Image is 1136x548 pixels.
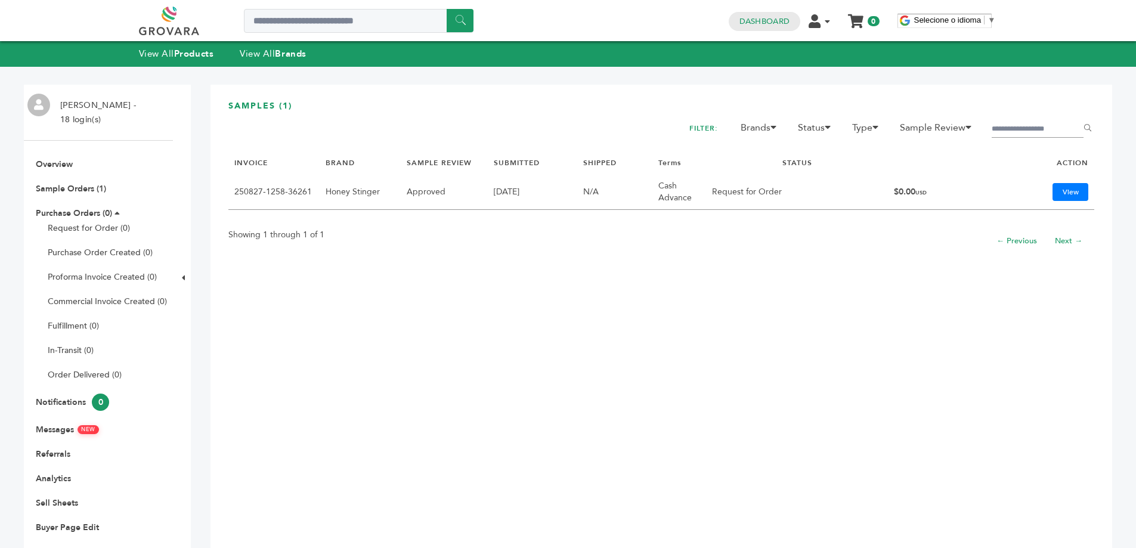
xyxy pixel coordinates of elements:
th: STATUS [706,152,888,174]
a: Terms [658,158,681,168]
td: N/A [577,174,652,210]
a: View AllBrands [240,48,307,60]
a: SUBMITTED [494,158,540,168]
span: USD [915,189,927,196]
h2: FILTER: [689,120,718,137]
a: ← Previous [996,236,1037,246]
input: Filter by keywords [992,121,1084,138]
span: 0 [92,394,109,411]
span: ​ [984,16,985,24]
li: Type [846,120,892,141]
li: [PERSON_NAME] - 18 login(s) [54,98,139,127]
a: Order Delivered (0) [48,369,122,380]
span: Selecione o idioma [914,16,982,24]
a: In-Transit (0) [48,345,94,356]
a: View AllProducts [139,48,214,60]
a: INVOICE [234,158,268,168]
a: SAMPLE REVIEW [407,158,472,168]
td: [DATE] [488,174,577,210]
a: SHIPPED [583,158,617,168]
a: Next → [1055,236,1082,246]
a: MessagesNEW [36,424,99,435]
a: Proforma Invoice Created (0) [48,271,157,283]
li: Sample Review [894,120,985,141]
a: Commercial Invoice Created (0) [48,296,167,307]
a: BRAND [326,158,355,168]
a: Selecione o idioma​ [914,16,996,24]
a: View [1053,183,1088,201]
td: Request for Order [706,174,888,210]
li: Brands [735,120,790,141]
span: 0 [868,16,879,26]
input: Search a product or brand... [244,9,473,33]
a: My Cart [849,11,862,23]
a: Overview [36,159,73,170]
a: Purchase Orders (0) [36,208,112,219]
span: NEW [78,425,99,434]
a: Referrals [36,448,70,460]
td: Cash Advance [652,174,706,210]
a: Buyer Page Edit [36,522,99,533]
img: profile.png [27,94,50,116]
a: Notifications0 [36,397,109,408]
a: Fulfillment (0) [48,320,99,332]
span: ▼ [988,16,995,24]
td: Approved [401,174,488,210]
a: 250827-1258-36261 [234,186,312,197]
a: Dashboard [739,16,790,27]
a: Purchase Order Created (0) [48,247,153,258]
td: $0.00 [888,174,988,210]
a: Analytics [36,473,71,484]
p: Showing 1 through 1 of 1 [228,228,324,242]
th: ACTION [988,152,1094,174]
a: Sample Orders (1) [36,183,106,194]
a: Sell Sheets [36,497,78,509]
strong: Brands [275,48,306,60]
td: Honey Stinger [320,174,401,210]
h3: SAMPLES (1) [228,100,1094,121]
a: Request for Order (0) [48,222,130,234]
strong: Products [174,48,213,60]
li: Status [792,120,844,141]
